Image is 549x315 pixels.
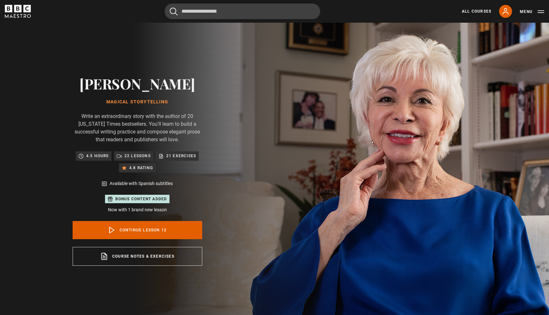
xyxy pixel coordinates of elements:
p: 21 exercises [166,153,196,159]
button: Submit the search query [170,7,178,16]
h2: [PERSON_NAME] [73,75,202,92]
svg: BBC Maestro [5,5,31,18]
p: Bonus content added [115,196,167,202]
a: Course notes & exercises [73,247,202,266]
p: 22 lessons [124,153,151,159]
a: Continue lesson 12 [73,221,202,239]
input: Search [165,4,320,19]
p: Write an extraordinary story with the author of 20 [US_STATE] Times bestsellers. You'll learn to ... [73,112,202,144]
button: Toggle navigation [520,8,544,15]
p: Now with 1 brand new lesson [73,206,202,213]
p: Available with Spanish subtitles [110,180,173,187]
p: 4.8 rating [129,165,153,171]
a: All Courses [462,8,491,14]
p: 4.5 hours [86,153,109,159]
h1: Magical Storytelling [73,99,202,105]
